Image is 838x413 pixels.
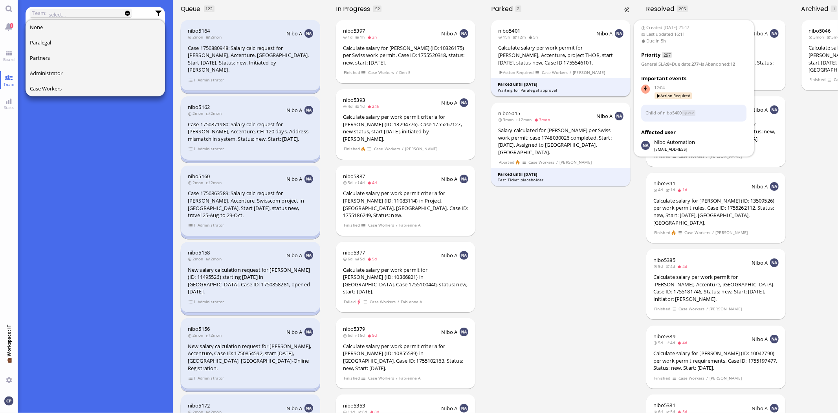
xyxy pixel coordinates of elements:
[460,98,468,107] img: NA
[498,27,520,34] span: nibo5401
[654,138,695,146] span: automation@nibo.ai
[715,229,748,236] span: [PERSON_NAME]
[396,69,398,76] span: /
[2,81,17,87] span: Team
[752,106,768,113] span: Nibo A
[801,4,831,13] span: Archived
[691,61,699,67] strong: 277
[188,103,210,111] a: nibo5162
[2,105,16,110] span: Stats
[491,4,515,13] span: Parked
[188,34,206,40] span: 2mon
[188,77,196,83] span: view 1 items
[368,222,394,229] span: Case Workers
[343,249,365,256] span: nibo5377
[343,222,360,229] span: Finished
[30,85,62,92] span: Case Workers
[343,180,355,185] span: 5d
[304,175,313,183] img: NA
[615,112,623,120] img: NA
[6,356,12,374] span: 💼 Workspace: IT
[752,30,768,37] span: Nibo A
[809,27,831,34] a: nibo5046
[653,256,675,264] a: nibo5385
[405,146,438,152] span: [PERSON_NAME]
[399,69,411,76] span: Den E
[460,251,468,260] img: NA
[188,402,210,409] a: nibo5172
[4,396,13,405] img: You
[188,256,206,262] span: 2mon
[367,332,380,338] span: 5d
[541,69,568,76] span: Case Workers
[369,299,396,305] span: Case Workers
[701,61,729,67] span: Is Abandoned
[770,29,779,38] img: NA
[534,117,552,122] span: 3mon
[498,171,624,177] div: Parked until [DATE]
[343,173,365,180] a: nibo5387
[770,258,779,267] img: NA
[355,34,367,40] span: 1h
[654,229,670,236] span: Finished
[188,343,313,372] div: New salary calculation request for [PERSON_NAME], Accenture, Case ID: 1750854592, start [DATE], [...
[669,61,672,67] span: +
[343,190,468,219] div: Calculate salary per work permit criteria for [PERSON_NAME] (ID: 11083114) in Project [GEOGRAPHIC...
[662,52,672,58] span: 297
[188,249,210,256] a: nibo5158
[49,10,117,19] input: select...
[367,256,380,262] span: 5d
[678,187,690,192] span: 1d
[666,340,678,345] span: 4d
[32,9,46,17] label: Team:
[641,141,650,150] img: Nibo Automation
[460,29,468,38] img: NA
[188,375,196,382] span: view 1 items
[401,299,423,305] span: Fabienne A
[374,146,400,152] span: Case Workers
[197,222,224,229] span: Administrator
[597,30,613,37] span: Nibo A
[343,325,365,332] a: nibo5379
[442,328,458,336] span: Nibo A
[710,375,742,382] span: [PERSON_NAME]
[641,31,747,38] span: Last updated 16:11
[706,306,708,312] span: /
[188,121,313,143] div: Case 1750871980: Salary calc request for [PERSON_NAME], Accenture, CH-120 days. Address mismatch ...
[645,109,682,115] a: Child of nibo5400
[752,183,768,190] span: Nibo A
[343,113,468,142] div: Calculate salary per work permit criteria for [PERSON_NAME] (ID: 13294776). Case 1755267127, new ...
[197,375,224,382] span: Administrator
[343,402,365,409] span: nibo5353
[460,175,468,183] img: NA
[397,299,400,305] span: /
[205,6,213,11] span: 122
[188,222,196,229] span: view 1 items
[197,299,224,305] span: Administrator
[206,256,224,262] span: 2mon
[499,69,534,76] span: Action Required
[368,375,394,382] span: Case Workers
[809,76,825,83] span: Finished
[206,180,224,185] span: 2mon
[653,333,675,340] span: nibo5389
[653,264,666,269] span: 5d
[304,29,313,38] img: NA
[653,197,779,226] div: Calculate salary for [PERSON_NAME] (ID: 13509526) per work permit rules. Case ID: 1755262112, Sta...
[343,146,360,152] span: Finished
[399,375,421,382] span: Fabienne A
[770,335,779,343] img: NA
[752,336,768,343] span: Nibo A
[653,180,675,187] a: nibo5391
[770,105,779,114] img: NA
[188,173,210,180] a: nibo5160
[615,29,623,38] img: NA
[442,175,458,183] span: Nibo A
[30,24,43,31] span: None
[498,34,513,40] span: 19h
[641,61,666,67] span: General SLA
